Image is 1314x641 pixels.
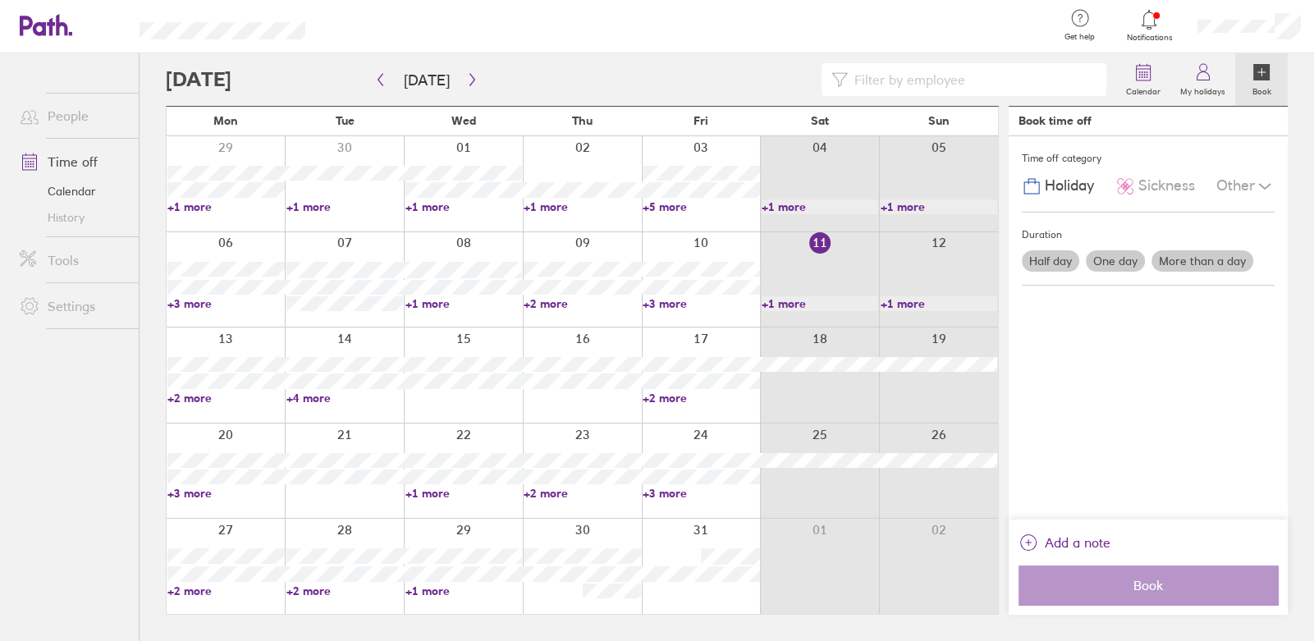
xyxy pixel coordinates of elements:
a: People [7,99,139,132]
a: My holidays [1170,53,1235,106]
a: Settings [7,290,139,323]
span: Sat [811,114,829,127]
label: My holidays [1170,82,1235,97]
span: Holiday [1045,177,1094,195]
button: Book [1019,565,1278,605]
a: +1 more [880,296,997,311]
span: Mon [213,114,238,127]
a: +1 more [762,296,879,311]
a: Notifications [1123,8,1176,43]
a: +1 more [405,199,522,214]
a: +1 more [524,199,641,214]
span: Notifications [1123,33,1176,43]
a: +2 more [524,296,641,311]
a: +1 more [405,584,522,598]
a: +2 more [643,391,760,405]
a: Calendar [1116,53,1170,106]
div: Other [1216,171,1275,202]
label: One day [1086,250,1145,272]
a: +2 more [167,391,285,405]
div: Duration [1022,222,1275,247]
a: +5 more [643,199,760,214]
a: Calendar [7,178,139,204]
a: Book [1235,53,1288,106]
a: +1 more [167,199,285,214]
a: +3 more [643,296,760,311]
a: +3 more [643,486,760,501]
div: Book time off [1019,114,1092,127]
a: Tools [7,244,139,277]
label: Half day [1022,250,1079,272]
button: [DATE] [391,66,463,94]
span: Thu [572,114,593,127]
input: Filter by employee [848,64,1097,95]
span: Sickness [1138,177,1195,195]
label: Book [1243,82,1281,97]
a: +2 more [524,486,641,501]
a: +1 more [762,199,879,214]
a: +3 more [167,296,285,311]
span: Sun [928,114,950,127]
span: Get help [1053,32,1106,42]
a: History [7,204,139,231]
a: +3 more [167,486,285,501]
a: +1 more [405,486,522,501]
span: Add a note [1045,529,1110,556]
span: Book [1030,578,1266,593]
a: +1 more [880,199,997,214]
span: Tue [336,114,355,127]
a: +4 more [286,391,404,405]
label: Calendar [1116,82,1170,97]
a: +2 more [167,584,285,598]
label: More than a day [1151,250,1253,272]
button: Add a note [1019,529,1110,556]
a: Time off [7,145,139,178]
a: +1 more [405,296,522,311]
span: Wed [451,114,476,127]
span: Fri [694,114,708,127]
a: +1 more [286,199,404,214]
div: Time off category [1022,146,1275,171]
a: +2 more [286,584,404,598]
